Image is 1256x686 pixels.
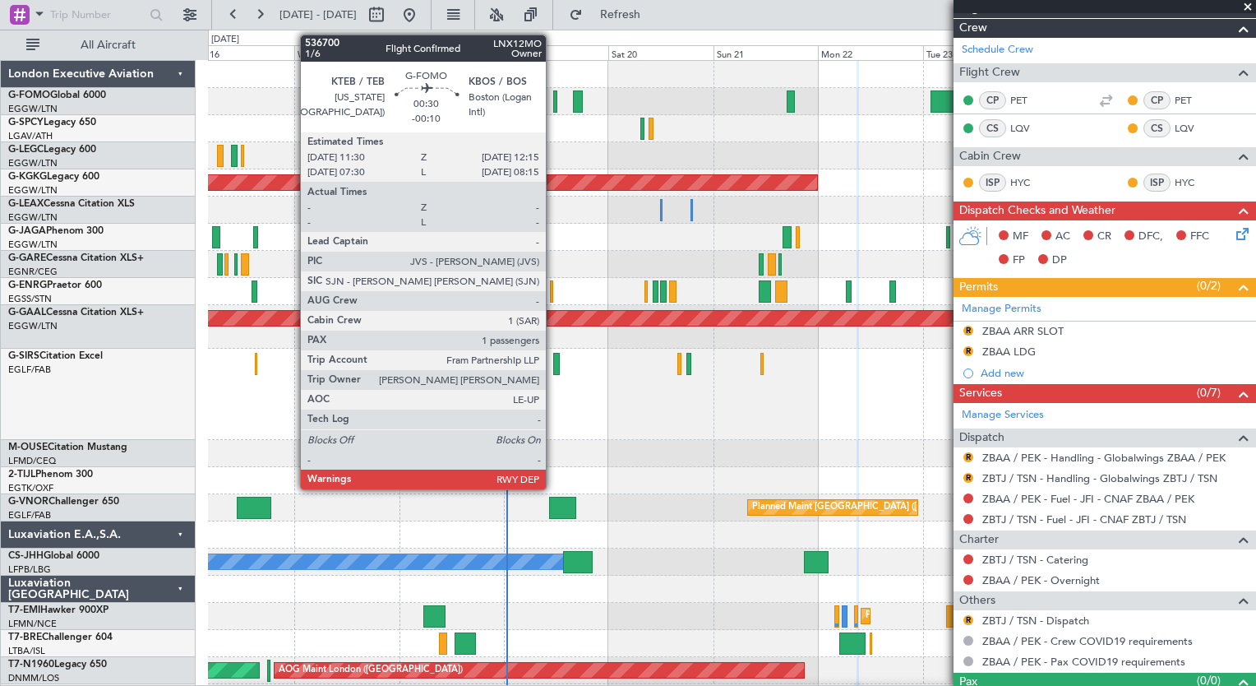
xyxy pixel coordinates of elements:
a: ZBTJ / TSN - Handling - Globalwings ZBTJ / TSN [982,471,1217,485]
span: FP [1013,253,1025,269]
a: EGGW/LTN [8,157,58,169]
a: EGGW/LTN [8,320,58,332]
a: G-ENRGPraetor 600 [8,280,102,290]
div: Sat 20 [608,45,713,60]
a: LFPB/LBG [8,563,51,576]
a: 2-TIJLPhenom 300 [8,470,93,480]
span: Refresh [586,9,655,21]
a: PET [1010,93,1047,108]
span: M-OUSE [8,443,48,452]
span: 2-TIJL [8,470,35,480]
div: CP [1143,91,1171,109]
span: AC [1055,229,1070,245]
span: (0/7) [1197,384,1221,401]
span: G-GARE [8,253,46,263]
span: Services [959,384,1002,403]
div: CP [979,91,1006,109]
div: Wed 17 [294,45,399,60]
span: Others [959,591,995,610]
span: DP [1052,253,1067,269]
a: T7-EMIHawker 900XP [8,605,109,615]
a: EGNR/CEG [8,266,58,278]
a: LFMD/CEQ [8,455,56,467]
a: HYC [1175,175,1212,190]
div: Thu 18 [399,45,504,60]
button: R [963,452,973,462]
div: Sun 21 [713,45,818,60]
div: Mon 22 [818,45,922,60]
div: ZBAA ARR SLOT [982,324,1064,338]
a: G-LEGCLegacy 600 [8,145,96,155]
a: EGLF/FAB [8,509,51,521]
span: Dispatch [959,429,1004,447]
a: LTBA/ISL [8,645,45,657]
a: HYC [1010,175,1047,190]
a: EGGW/LTN [8,184,58,197]
span: (0/2) [1197,277,1221,294]
span: G-LEGC [8,145,44,155]
button: All Aircraft [18,32,178,58]
a: G-LEAXCessna Citation XLS [8,199,135,209]
a: G-FOMOGlobal 6000 [8,90,106,100]
span: G-LEAX [8,199,44,209]
span: G-SIRS [8,351,39,361]
span: CR [1097,229,1111,245]
a: Schedule Crew [962,42,1033,58]
a: EGTK/OXF [8,482,53,494]
span: G-KGKG [8,172,47,182]
div: CS [1143,119,1171,137]
a: Manage Services [962,407,1044,424]
div: Add new [981,366,1248,380]
a: DNMM/LOS [8,672,59,684]
a: LQV [1010,121,1047,136]
a: ZBTJ / TSN - Catering [982,553,1088,567]
a: PET [1175,93,1212,108]
a: EGGW/LTN [8,103,58,115]
a: T7-N1960Legacy 650 [8,660,107,670]
a: LGAV/ATH [8,130,53,142]
a: EGSS/STN [8,293,52,305]
span: DFC, [1138,229,1163,245]
input: Trip Number [50,2,145,27]
span: CS-JHH [8,551,44,561]
button: Refresh [561,2,660,28]
a: M-OUSECitation Mustang [8,443,127,452]
div: ZBAA LDG [982,345,1036,359]
span: Flight Crew [959,63,1020,82]
span: G-FOMO [8,90,50,100]
div: AOG Maint London ([GEOGRAPHIC_DATA]) [279,658,463,683]
a: CS-JHHGlobal 6000 [8,551,99,561]
a: LFMN/NCE [8,618,57,630]
div: Tue 23 [923,45,1027,60]
a: ZBTJ / TSN - Dispatch [982,614,1089,628]
div: [DATE] [211,33,239,47]
span: T7-N1960 [8,660,54,670]
a: ZBTJ / TSN - Fuel - JFI - CNAF ZBTJ / TSN [982,512,1186,526]
div: ISP [1143,174,1171,192]
span: T7-EMI [8,605,40,615]
a: EGGW/LTN [8,239,58,251]
span: Cabin Crew [959,147,1021,166]
a: EGGW/LTN [8,211,58,224]
span: G-SPCY [8,118,44,127]
div: Tue 16 [190,45,294,60]
a: G-SIRSCitation Excel [8,351,103,361]
a: ZBAA / PEK - Pax COVID19 requirements [982,655,1185,669]
span: Crew [959,19,987,38]
div: Planned Maint [GEOGRAPHIC_DATA] [866,604,1023,628]
a: G-JAGAPhenom 300 [8,226,104,236]
span: Permits [959,278,998,297]
span: G-ENRG [8,280,47,290]
a: ZBAA / PEK - Overnight [982,573,1100,587]
a: LQV [1175,121,1212,136]
span: G-GAAL [8,308,46,318]
div: Planned Maint [GEOGRAPHIC_DATA] ([GEOGRAPHIC_DATA]) [752,495,1011,520]
span: G-VNOR [8,497,48,507]
span: All Aircraft [43,39,173,51]
button: R [963,326,973,336]
span: Charter [959,531,999,549]
a: ZBAA / PEK - Crew COVID19 requirements [982,634,1193,648]
a: G-GARECessna Citation XLS+ [8,253,144,263]
span: MF [1013,229,1028,245]
span: FFC [1190,229,1209,245]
